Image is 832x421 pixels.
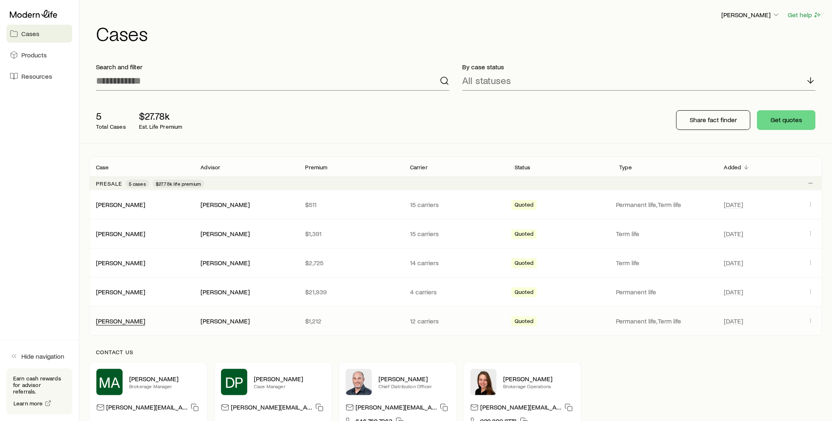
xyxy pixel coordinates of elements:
[676,110,750,130] button: Share fact finder
[96,200,145,208] a: [PERSON_NAME]
[378,383,450,389] p: Chief Distribution Officer
[616,288,714,296] p: Permanent life
[757,110,816,130] button: Get quotes
[14,401,43,406] span: Learn more
[96,230,145,237] a: [PERSON_NAME]
[96,63,449,71] p: Search and filter
[96,349,816,355] p: Contact us
[503,375,574,383] p: [PERSON_NAME]
[201,200,250,209] div: [PERSON_NAME]
[787,10,822,20] button: Get help
[21,51,47,59] span: Products
[7,67,72,85] a: Resources
[515,230,533,239] span: Quoted
[96,317,145,325] div: [PERSON_NAME]
[410,164,428,171] p: Carrier
[96,164,109,171] p: Case
[463,75,511,86] p: All statuses
[724,230,743,238] span: [DATE]
[410,317,501,325] p: 12 carriers
[378,375,450,383] p: [PERSON_NAME]
[96,288,145,296] a: [PERSON_NAME]
[515,201,533,210] span: Quoted
[724,164,741,171] p: Added
[201,230,250,238] div: [PERSON_NAME]
[410,288,501,296] p: 4 carriers
[106,403,187,414] p: [PERSON_NAME][EMAIL_ADDRESS][PERSON_NAME][DOMAIN_NAME]
[96,288,145,296] div: [PERSON_NAME]
[721,10,781,20] button: [PERSON_NAME]
[480,403,561,414] p: [PERSON_NAME][EMAIL_ADDRESS][DOMAIN_NAME]
[515,318,533,326] span: Quoted
[616,259,714,267] p: Term life
[7,25,72,43] a: Cases
[13,375,66,395] p: Earn cash rewards for advisor referrals.
[305,230,397,238] p: $1,391
[7,347,72,365] button: Hide navigation
[231,403,312,414] p: [PERSON_NAME][EMAIL_ADDRESS][DOMAIN_NAME]
[129,383,201,389] p: Brokerage Manager
[503,383,574,389] p: Brokerage Operations
[616,317,714,325] p: Permanent life, Term life
[724,317,743,325] span: [DATE]
[129,180,146,187] span: 5 cases
[410,200,501,209] p: 15 carriers
[254,383,325,389] p: Case Manager
[225,374,244,390] span: DP
[201,288,250,296] div: [PERSON_NAME]
[21,352,64,360] span: Hide navigation
[96,123,126,130] p: Total Cases
[21,72,52,80] span: Resources
[156,180,201,187] span: $27.78k life premium
[201,164,220,171] p: Advisor
[616,200,714,209] p: Permanent life, Term life
[724,200,743,209] span: [DATE]
[470,369,497,395] img: Ellen Wall
[96,110,126,122] p: 5
[96,23,822,43] h1: Cases
[346,369,372,395] img: Dan Pierson
[96,317,145,325] a: [PERSON_NAME]
[305,288,397,296] p: $21,939
[21,30,39,38] span: Cases
[410,230,501,238] p: 15 carriers
[515,289,533,297] span: Quoted
[7,46,72,64] a: Products
[515,164,530,171] p: Status
[99,374,120,390] span: MA
[254,375,325,383] p: [PERSON_NAME]
[139,123,182,130] p: Est. Life Premium
[305,259,397,267] p: $2,725
[139,110,182,122] p: $27.78k
[305,164,328,171] p: Premium
[7,369,72,414] div: Earn cash rewards for advisor referrals.Learn more
[724,259,743,267] span: [DATE]
[356,403,437,414] p: [PERSON_NAME][EMAIL_ADDRESS][DOMAIN_NAME]
[463,63,816,71] p: By case status
[410,259,501,267] p: 14 carriers
[129,375,201,383] p: [PERSON_NAME]
[515,259,533,268] span: Quoted
[201,317,250,325] div: [PERSON_NAME]
[305,200,397,209] p: $511
[690,116,737,124] p: Share fact finder
[721,11,780,19] p: [PERSON_NAME]
[96,259,145,266] a: [PERSON_NAME]
[201,259,250,267] div: [PERSON_NAME]
[616,230,714,238] p: Term life
[96,180,122,187] p: Presale
[89,157,822,336] div: Client cases
[724,288,743,296] span: [DATE]
[96,200,145,209] div: [PERSON_NAME]
[619,164,632,171] p: Type
[305,317,397,325] p: $1,212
